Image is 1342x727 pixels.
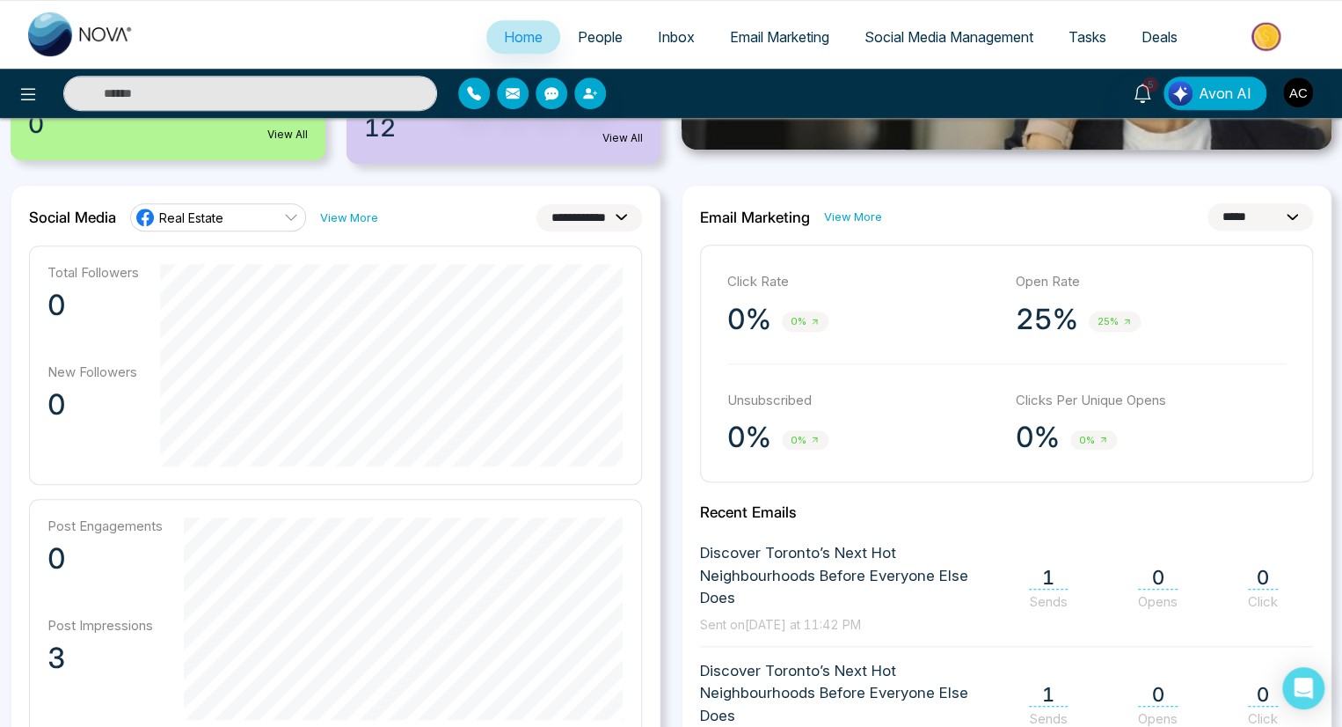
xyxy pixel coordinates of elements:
span: 0 [1248,566,1278,590]
button: Avon AI [1163,77,1266,110]
h2: Email Marketing [700,209,810,226]
img: Nova CRM Logo [28,12,134,56]
span: 12 [364,109,396,146]
a: 5 [1121,77,1163,107]
span: Opens [1138,710,1178,727]
a: View More [824,209,882,225]
p: 3 [47,641,163,676]
span: Social Media Management [864,28,1033,46]
span: Avon AI [1199,83,1251,104]
p: Click Rate [727,272,998,292]
span: Opens [1138,593,1178,610]
img: User Avatar [1283,77,1313,107]
span: 0% [782,430,828,451]
span: 25% [1089,312,1141,332]
span: Email Marketing [730,28,829,46]
p: 0 [47,387,139,422]
p: Post Impressions [47,617,163,634]
span: People [578,28,623,46]
p: 0% [727,302,771,337]
p: Unsubscribed [727,391,998,411]
span: Click [1248,710,1278,727]
p: Post Engagements [47,518,163,534]
div: Open Intercom Messenger [1282,667,1324,709]
span: Sends [1029,710,1068,727]
a: Email Marketing [712,20,847,54]
a: Deals [1124,20,1195,54]
p: Open Rate [1016,272,1287,292]
p: 0% [727,420,771,455]
span: Inbox [658,28,695,46]
a: Inbox [640,20,712,54]
span: 0 [1248,683,1278,707]
p: Clicks Per Unique Opens [1016,391,1287,411]
span: 0 [28,106,44,143]
p: 0 [47,288,139,323]
span: Real Estate [159,209,223,226]
p: New Followers [47,363,139,380]
span: 0% [782,312,828,332]
img: Lead Flow [1168,81,1192,106]
img: Market-place.gif [1204,17,1331,56]
p: 0% [1016,420,1060,455]
span: Deals [1141,28,1178,46]
span: 0 [1138,683,1178,707]
span: Sent on [DATE] at 11:42 PM [700,617,861,632]
span: Discover Toronto’s Next Hot Neighbourhoods Before Everyone Else Does [700,542,1003,610]
a: Tasks [1051,20,1124,54]
span: 1 [1029,566,1068,590]
span: Sends [1029,593,1068,610]
h2: Social Media [29,209,116,226]
span: Home [504,28,543,46]
a: View All [267,127,308,143]
span: Click [1248,593,1278,610]
a: View All [602,130,643,146]
a: People [560,20,640,54]
p: 25% [1016,302,1078,337]
h2: Recent Emails [700,503,1313,521]
span: 1 [1029,683,1068,707]
span: 0 [1138,566,1178,590]
p: Total Followers [47,264,139,281]
span: Tasks [1068,28,1106,46]
a: Social Media Management [847,20,1051,54]
span: 5 [1142,77,1158,92]
a: View More [320,209,378,226]
span: 0% [1070,430,1117,451]
a: Home [486,20,560,54]
p: 0 [47,541,163,576]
